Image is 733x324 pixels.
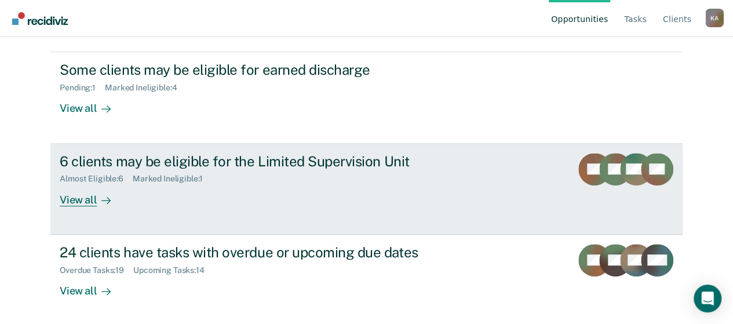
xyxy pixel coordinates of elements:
[133,265,214,275] div: Upcoming Tasks : 14
[12,12,68,25] img: Recidiviz
[50,144,683,235] a: 6 clients may be eligible for the Limited Supervision UnitAlmost Eligible:6Marked Ineligible:1Vie...
[60,174,133,184] div: Almost Eligible : 6
[60,93,125,115] div: View all
[133,174,212,184] div: Marked Ineligible : 1
[60,275,125,297] div: View all
[60,61,466,78] div: Some clients may be eligible for earned discharge
[50,52,683,143] a: Some clients may be eligible for earned dischargePending:1Marked Ineligible:4View all
[105,83,186,93] div: Marked Ineligible : 4
[705,9,724,27] div: K A
[60,153,466,170] div: 6 clients may be eligible for the Limited Supervision Unit
[60,184,125,206] div: View all
[60,83,105,93] div: Pending : 1
[60,265,133,275] div: Overdue Tasks : 19
[60,244,466,261] div: 24 clients have tasks with overdue or upcoming due dates
[705,9,724,27] button: Profile dropdown button
[694,285,721,312] div: Open Intercom Messenger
